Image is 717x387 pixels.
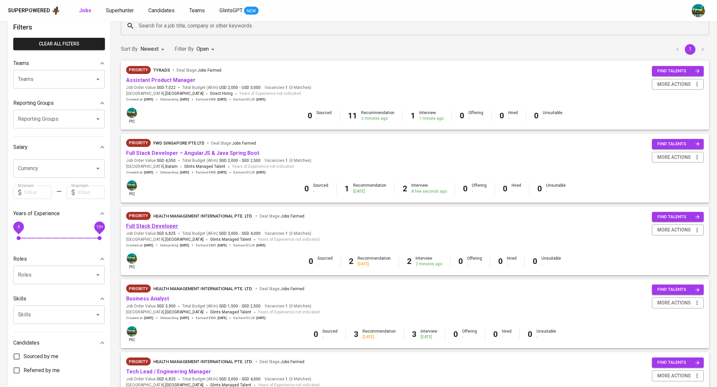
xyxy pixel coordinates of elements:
span: SGD 3,000 [219,376,238,382]
button: find talents [652,285,704,295]
span: SGD 4,000 [242,376,261,382]
div: - [467,261,482,267]
b: 0 [500,111,504,120]
span: Earliest EMD : [196,97,227,102]
b: Jobs [79,7,91,14]
p: Sort By [121,45,138,53]
div: Interview [419,110,443,121]
b: 0 [537,184,542,193]
span: Priority [126,358,151,365]
span: more actions [657,299,691,307]
p: Filter By [175,45,194,53]
div: - [512,189,521,194]
div: Roles [13,252,105,266]
b: 3 [354,330,358,339]
span: Vacancies ( 0 Matches ) [265,158,311,163]
p: Salary [13,143,28,151]
span: Earliest EMD : [196,243,227,248]
b: 0 [493,330,498,339]
div: Recommendation [362,329,396,340]
span: Years of Experience not indicated. [239,91,302,97]
span: Onboarding : [160,170,189,175]
span: Direct Hiring [210,91,233,96]
button: find talents [652,139,704,149]
button: page 1 [685,44,695,55]
button: Open [93,114,103,124]
span: Onboarding : [160,316,189,320]
span: USD 3,000 [242,85,261,91]
button: Clear All filters [13,38,105,50]
span: SGD 7,022 [157,85,176,91]
span: [GEOGRAPHIC_DATA] , [126,309,203,316]
span: [DATE] [180,170,189,175]
span: [GEOGRAPHIC_DATA] , [126,163,178,170]
span: - [239,231,240,236]
img: a5d44b89-0c59-4c54-99d0-a63b29d42bd3.jpg [127,108,137,118]
span: 1 [284,376,288,382]
span: [DATE] [180,316,189,320]
b: 0 [458,257,463,266]
div: Skills [13,292,105,305]
div: Unsuitable [541,256,561,267]
span: Total Budget (All-In) [182,303,261,309]
span: 1 [284,158,288,163]
span: Priority [126,67,151,73]
a: GlintsGPT NEW [219,7,259,15]
div: New Job received from Demand Team [126,212,151,220]
a: Superpoweredapp logo [8,6,60,16]
a: Jobs [79,7,93,15]
span: Jobs Farmed [280,287,304,291]
b: 1 [411,111,415,120]
a: Business Analyst [126,295,169,302]
span: Vacancies ( 0 Matches ) [265,303,311,309]
div: - [322,334,338,340]
div: Interview [421,329,437,340]
span: SGD 3,000 [219,231,238,236]
div: Offering [468,110,483,121]
div: Years of Experience [13,207,105,220]
span: [DATE] [217,170,227,175]
div: - [536,334,556,340]
b: 0 [528,330,532,339]
span: [GEOGRAPHIC_DATA] , [126,236,203,243]
span: Total Budget (All-In) [182,158,261,163]
span: [GEOGRAPHIC_DATA] [165,236,203,243]
span: Job Order Value [126,231,176,236]
div: pic [126,326,138,343]
span: - [239,85,240,91]
div: - [468,116,483,121]
div: [DATE] [358,261,391,267]
div: Offering [467,256,482,267]
div: - [541,261,561,267]
div: Unsuitable [536,329,556,340]
span: Job Order Value [126,303,176,309]
span: [DATE] [180,243,189,248]
span: 0 [17,224,20,229]
span: [DATE] [217,97,227,102]
span: Job Order Value [126,85,176,91]
span: Created at : [126,97,153,102]
b: 2 [403,184,407,193]
div: Candidates [13,336,105,350]
span: [DATE] [256,170,266,175]
span: Years of Experience not indicated. [258,236,321,243]
div: - [507,261,517,267]
p: Skills [13,295,26,303]
span: Vacancies ( 0 Matches ) [265,85,311,91]
span: Earliest ECJD : [233,170,266,175]
b: 0 [533,257,537,266]
span: Earliest EMD : [196,316,227,320]
span: [DATE] [144,170,153,175]
div: pic [126,180,138,197]
nav: pagination navigation [671,44,709,55]
span: HEALTH MANAGEMENT INTERNATIONAL PTE. LTD. [153,286,253,291]
b: 0 [503,184,508,193]
div: Open [197,43,217,55]
b: 0 [534,111,539,120]
span: Jobs Farmed [198,68,221,73]
span: Batam [165,163,178,170]
div: Hired [502,329,512,340]
span: more actions [657,372,691,380]
p: Teams [13,59,29,67]
img: a5d44b89-0c59-4c54-99d0-a63b29d42bd3.jpg [692,4,705,17]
